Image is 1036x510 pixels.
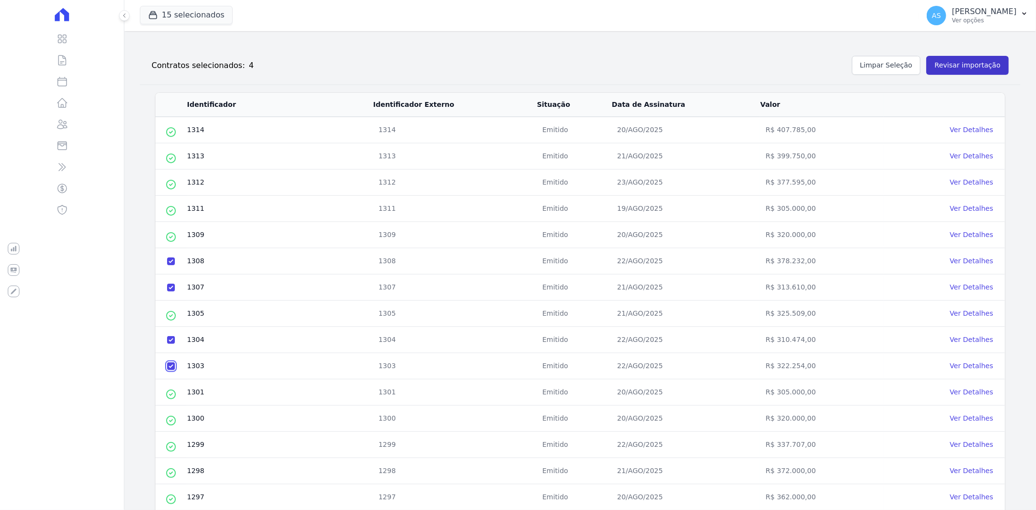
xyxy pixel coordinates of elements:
td: 1298 [373,458,536,484]
h2: Contratos selecionados: [152,60,245,71]
a: Ver Detalhes [950,441,993,448]
div: 4 [245,60,254,71]
td: 20/AGO/2025 [611,117,760,143]
th: Valor [760,93,883,117]
td: R$ 407.785,00 [760,117,883,143]
td: 19/AGO/2025 [611,196,760,222]
td: 1311 [187,196,373,222]
button: Revisar importação [926,56,1009,75]
td: 1314 [187,117,373,143]
td: 20/AGO/2025 [611,379,760,406]
td: R$ 322.254,00 [760,353,883,379]
a: Ver Detalhes [950,231,993,238]
td: 1312 [187,170,373,196]
td: R$ 399.750,00 [760,143,883,170]
td: Emitido [537,117,611,143]
td: R$ 320.000,00 [760,222,883,248]
td: 1313 [187,143,373,170]
td: 1301 [373,379,536,406]
th: Situação [537,93,611,117]
td: Emitido [537,432,611,458]
button: AS [PERSON_NAME] Ver opções [919,2,1036,29]
td: 1311 [373,196,536,222]
td: Emitido [537,406,611,432]
td: 1314 [373,117,536,143]
a: Ver Detalhes [950,178,993,186]
a: Ver Detalhes [950,204,993,212]
td: Emitido [537,301,611,327]
td: 21/AGO/2025 [611,143,760,170]
td: 1307 [187,274,373,301]
td: 1299 [373,432,536,458]
td: 1308 [187,248,373,274]
td: 1299 [187,432,373,458]
td: 1312 [373,170,536,196]
a: Ver Detalhes [950,493,993,501]
a: Ver Detalhes [950,309,993,317]
td: R$ 325.509,00 [760,301,883,327]
td: 22/AGO/2025 [611,432,760,458]
p: Ver opções [952,17,1017,24]
td: Emitido [537,248,611,274]
th: Identificador Externo [373,93,536,117]
td: 1305 [373,301,536,327]
td: Emitido [537,170,611,196]
td: 1308 [373,248,536,274]
td: Emitido [537,196,611,222]
td: R$ 310.474,00 [760,327,883,353]
td: R$ 378.232,00 [760,248,883,274]
td: 20/AGO/2025 [611,222,760,248]
td: 1313 [373,143,536,170]
p: [PERSON_NAME] [952,7,1017,17]
td: R$ 337.707,00 [760,432,883,458]
td: 1303 [373,353,536,379]
td: 1305 [187,301,373,327]
a: Ver Detalhes [950,152,993,160]
a: Ver Detalhes [950,126,993,134]
td: Emitido [537,327,611,353]
td: 1309 [187,222,373,248]
td: 1298 [187,458,373,484]
td: 1301 [187,379,373,406]
td: 22/AGO/2025 [611,327,760,353]
td: R$ 320.000,00 [760,406,883,432]
td: R$ 305.000,00 [760,379,883,406]
button: 15 selecionados [140,6,233,24]
button: Limpar Seleção [852,56,921,75]
td: Emitido [537,458,611,484]
a: Ver Detalhes [950,388,993,396]
td: R$ 372.000,00 [760,458,883,484]
th: Data de Assinatura [611,93,760,117]
td: 1304 [373,327,536,353]
td: 1300 [187,406,373,432]
td: 1300 [373,406,536,432]
th: Identificador [187,93,373,117]
a: Ver Detalhes [950,283,993,291]
td: 1304 [187,327,373,353]
td: R$ 305.000,00 [760,196,883,222]
td: 21/AGO/2025 [611,301,760,327]
td: Emitido [537,353,611,379]
td: R$ 377.595,00 [760,170,883,196]
td: 22/AGO/2025 [611,353,760,379]
a: Ver Detalhes [950,362,993,370]
td: Emitido [537,379,611,406]
td: 21/AGO/2025 [611,458,760,484]
td: R$ 313.610,00 [760,274,883,301]
span: AS [932,12,941,19]
td: 20/AGO/2025 [611,406,760,432]
a: Ver Detalhes [950,257,993,265]
td: 22/AGO/2025 [611,248,760,274]
td: Emitido [537,274,611,301]
td: 1303 [187,353,373,379]
a: Ver Detalhes [950,336,993,343]
a: Ver Detalhes [950,467,993,475]
td: 21/AGO/2025 [611,274,760,301]
td: 1309 [373,222,536,248]
td: Emitido [537,222,611,248]
td: Emitido [537,143,611,170]
td: 23/AGO/2025 [611,170,760,196]
td: 1307 [373,274,536,301]
a: Ver Detalhes [950,414,993,422]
